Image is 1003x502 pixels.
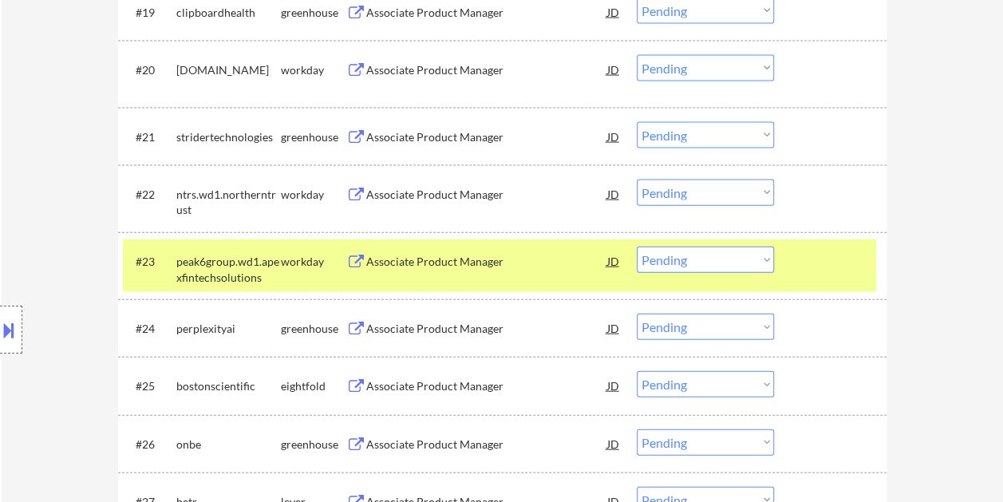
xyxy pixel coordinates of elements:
[176,62,281,78] div: [DOMAIN_NAME]
[366,62,607,78] div: Associate Product Manager
[366,5,607,21] div: Associate Product Manager
[281,5,346,21] div: greenhouse
[606,247,622,275] div: JD
[606,180,622,208] div: JD
[366,129,607,145] div: Associate Product Manager
[281,187,346,203] div: workday
[366,378,607,394] div: Associate Product Manager
[136,62,164,78] div: #20
[606,314,622,342] div: JD
[281,321,346,337] div: greenhouse
[281,254,346,270] div: workday
[176,5,281,21] div: clipboardhealth
[281,129,346,145] div: greenhouse
[136,5,164,21] div: #19
[281,378,346,394] div: eightfold
[366,437,607,453] div: Associate Product Manager
[366,321,607,337] div: Associate Product Manager
[606,122,622,151] div: JD
[606,429,622,458] div: JD
[606,371,622,400] div: JD
[366,254,607,270] div: Associate Product Manager
[366,187,607,203] div: Associate Product Manager
[606,55,622,84] div: JD
[281,437,346,453] div: greenhouse
[281,62,346,78] div: workday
